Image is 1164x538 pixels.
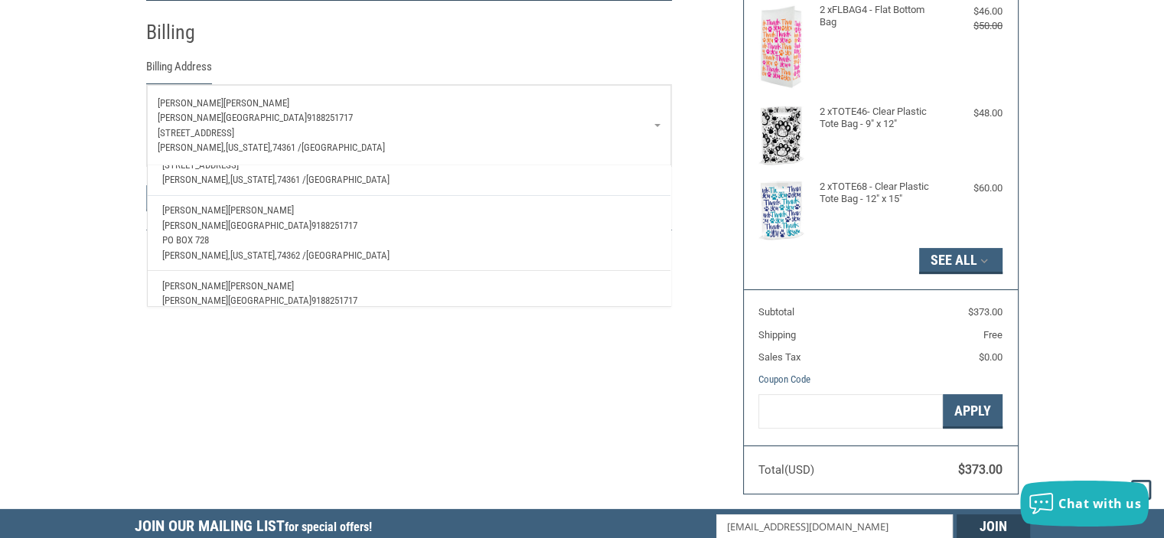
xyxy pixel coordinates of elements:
[941,18,1003,34] div: $50.00
[228,204,294,216] span: [PERSON_NAME]
[158,112,307,123] span: [PERSON_NAME][GEOGRAPHIC_DATA]
[306,174,390,185] span: [GEOGRAPHIC_DATA]
[941,106,1003,121] div: $48.00
[941,4,1003,19] div: $46.00
[158,97,223,109] span: [PERSON_NAME]
[758,329,796,341] span: Shipping
[820,106,938,131] h4: 2 x TOTE46- Clear Plastic Tote Bag - 9" x 12"
[820,181,938,206] h4: 2 x TOTE68 - Clear Plastic Tote Bag - 12" x 15"
[968,306,1003,318] span: $373.00
[162,204,228,216] span: [PERSON_NAME]
[958,462,1003,477] span: $373.00
[1020,481,1149,527] button: Chat with us
[162,249,230,260] span: [PERSON_NAME],
[983,329,1003,341] span: Free
[285,520,372,534] span: for special offers!
[147,85,671,166] a: Enter or select a different address
[307,112,353,123] span: 9188251717
[1058,495,1141,512] span: Chat with us
[228,279,294,291] span: [PERSON_NAME]
[820,4,938,29] h4: 2 x FLBAG4 - Flat Bottom Bag
[302,142,385,153] span: [GEOGRAPHIC_DATA]
[758,394,943,429] input: Gift Certificate or Coupon Code
[162,158,239,170] span: [STREET_ADDRESS]
[758,373,810,385] a: Coupon Code
[162,234,209,246] span: PO Box 728
[758,463,814,477] span: Total (USD)
[226,142,272,153] span: [US_STATE],
[230,249,277,260] span: [US_STATE],
[155,120,663,195] a: [PERSON_NAME][PERSON_NAME][PERSON_NAME][GEOGRAPHIC_DATA]9188251717[STREET_ADDRESS][PERSON_NAME],[...
[146,237,236,262] h2: Payment
[311,219,357,230] span: 9188251717
[277,249,306,260] span: 74362 /
[223,97,289,109] span: [PERSON_NAME]
[758,351,800,363] span: Sales Tax
[158,142,226,153] span: [PERSON_NAME],
[758,306,794,318] span: Subtotal
[158,127,234,139] span: [STREET_ADDRESS]
[277,174,306,185] span: 74361 /
[162,174,230,185] span: [PERSON_NAME],
[155,195,663,270] a: [PERSON_NAME][PERSON_NAME][PERSON_NAME][GEOGRAPHIC_DATA]9188251717PO Box 728[PERSON_NAME],[US_STA...
[311,295,357,306] span: 9188251717
[155,271,663,346] a: [PERSON_NAME][PERSON_NAME][PERSON_NAME][GEOGRAPHIC_DATA]9188251717[STREET_ADDRESS][PERSON_NAME],[...
[146,20,236,45] h2: Billing
[941,181,1003,196] div: $60.00
[162,279,228,291] span: [PERSON_NAME]
[146,185,228,211] button: Continue
[162,295,311,306] span: [PERSON_NAME][GEOGRAPHIC_DATA]
[943,394,1003,429] button: Apply
[919,248,1003,274] button: See All
[162,219,311,230] span: [PERSON_NAME][GEOGRAPHIC_DATA]
[146,58,212,83] legend: Billing Address
[979,351,1003,363] span: $0.00
[272,142,302,153] span: 74361 /
[306,249,390,260] span: [GEOGRAPHIC_DATA]
[230,174,277,185] span: [US_STATE],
